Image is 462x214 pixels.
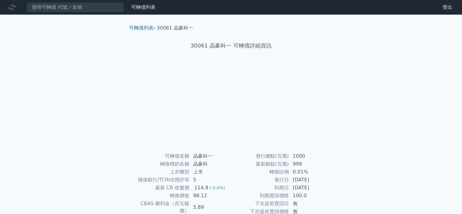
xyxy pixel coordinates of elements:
[132,184,190,192] td: 最新 CB 收盤價
[231,200,289,208] td: 下次提前賣回日
[132,176,190,184] td: 擔保銀行/TCRI信用評等
[289,152,331,160] td: 1000
[190,160,231,168] td: 晶豪科
[190,176,231,184] td: 5
[131,4,156,10] a: 可轉債列表
[190,192,231,200] td: 98.12
[132,168,190,176] td: 上市櫃別
[289,184,331,192] td: [DATE]
[132,152,190,160] td: 可轉債名稱
[190,168,231,176] td: 上市
[129,24,155,32] li: ›
[129,25,153,31] a: 可轉債列表
[231,160,289,168] td: 最新餘額(百萬)
[132,160,190,168] td: 轉換標的名稱
[132,192,190,200] td: 轉換價值
[231,192,289,200] td: 到期賣回價格
[210,185,225,190] span: (-5.0%)
[27,2,124,12] input: 搜尋可轉債 代號／名稱
[157,24,193,32] li: 30061 晶豪科一
[289,192,331,200] td: 100.0
[231,168,289,176] td: 轉換比例
[231,184,289,192] td: 到期日
[438,2,457,12] a: 登出
[231,152,289,160] td: 發行總額(百萬)
[193,184,210,191] div: 114.9
[289,168,331,176] td: 0.01%
[289,160,331,168] td: 999
[289,200,331,208] td: 無
[190,152,231,160] td: 晶豪科一
[289,176,331,184] td: [DATE]
[124,41,338,50] h1: 30061 晶豪科一 可轉債詳細資訊
[231,176,289,184] td: 發行日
